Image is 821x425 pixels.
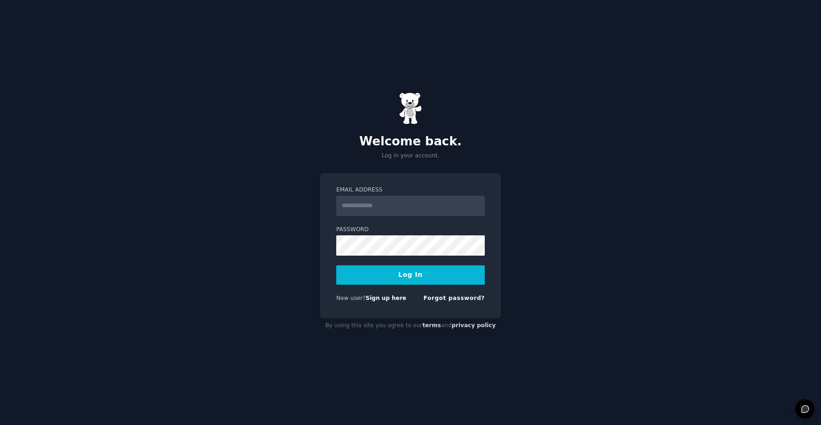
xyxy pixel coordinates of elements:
span: New user? [336,295,366,301]
a: terms [422,322,441,329]
label: Email Address [336,186,485,194]
p: Log in your account. [320,152,501,160]
a: Sign up here [366,295,406,301]
div: By using this site you agree to our and [320,318,501,333]
label: Password [336,226,485,234]
a: Forgot password? [423,295,485,301]
a: privacy policy [452,322,496,329]
h2: Welcome back. [320,134,501,149]
button: Log In [336,265,485,285]
img: Gummy Bear [399,92,422,125]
